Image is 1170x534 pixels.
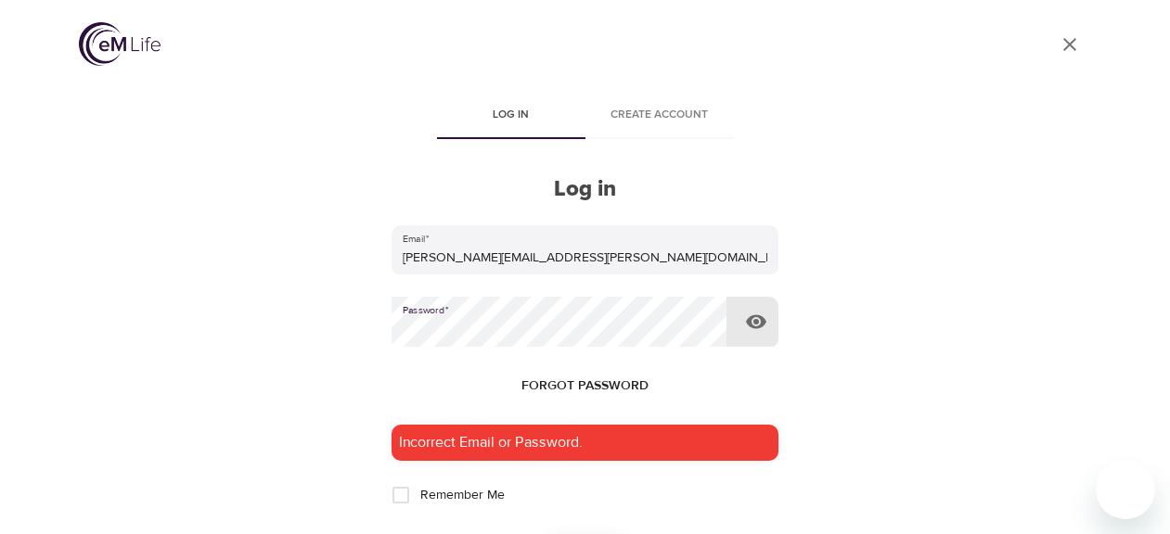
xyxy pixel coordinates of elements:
[1096,460,1155,519] iframe: Button to launch messaging window
[1048,22,1092,67] a: close
[448,106,574,125] span: Log in
[420,486,505,505] span: Remember Me
[79,22,161,66] img: logo
[597,106,723,125] span: Create account
[392,425,778,461] div: Incorrect Email or Password.
[392,176,778,203] h2: Log in
[514,369,656,403] button: Forgot password
[392,95,778,139] div: disabled tabs example
[521,375,649,398] span: Forgot password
